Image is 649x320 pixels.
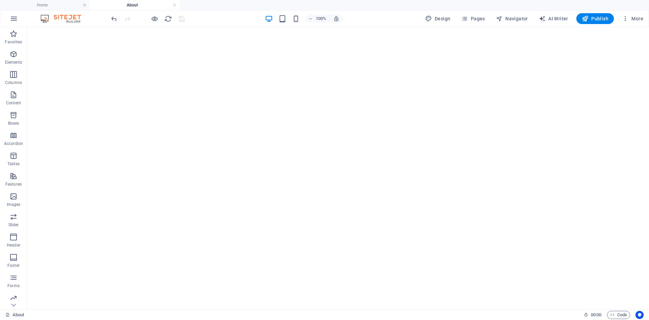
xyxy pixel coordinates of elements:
span: Navigator [496,15,528,22]
span: 00 00 [591,311,601,319]
button: AI Writer [536,13,571,24]
h6: Session time [584,311,602,319]
span: AI Writer [539,15,568,22]
button: undo [110,15,118,23]
span: Pages [461,15,485,22]
button: 100% [306,15,330,23]
button: More [619,13,646,24]
p: Header [7,242,20,248]
a: Click to cancel selection. Double-click to open Pages [5,311,24,319]
p: Content [6,100,21,106]
p: Slider [8,222,19,228]
span: Publish [582,15,608,22]
span: More [622,15,643,22]
button: Click here to leave preview mode and continue editing [150,15,159,23]
i: Reload page [164,15,172,23]
button: Publish [576,13,614,24]
i: On resize automatically adjust zoom level to fit chosen device. [333,16,339,22]
p: Forms [7,283,20,289]
p: Columns [5,80,22,85]
button: Pages [458,13,487,24]
p: Elements [5,60,22,65]
i: Undo: Change text (Ctrl+Z) [110,15,118,23]
p: Footer [7,263,20,268]
img: Editor Logo [39,15,90,23]
p: Boxes [8,121,19,126]
p: Images [7,202,21,207]
p: Tables [7,161,20,167]
p: Features [5,182,22,187]
span: Code [610,311,627,319]
p: Favorites [5,39,22,45]
h4: About [90,1,180,9]
button: reload [164,15,172,23]
button: Code [607,311,630,319]
button: Usercentrics [635,311,644,319]
span: : [596,312,597,317]
button: Navigator [493,13,531,24]
button: Design [423,13,453,24]
h6: 100% [316,15,327,23]
span: Design [425,15,451,22]
div: Design (Ctrl+Alt+Y) [423,13,453,24]
p: Accordion [4,141,23,146]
